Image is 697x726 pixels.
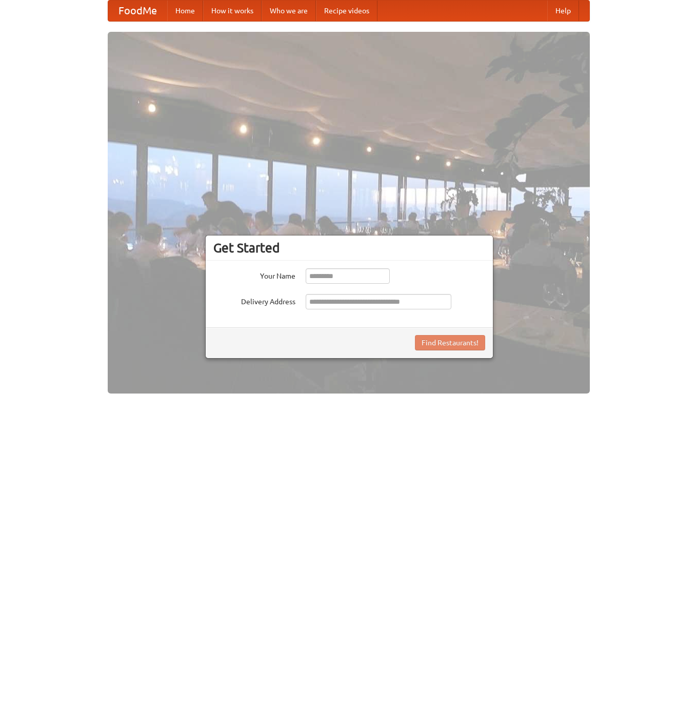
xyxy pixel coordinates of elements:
[316,1,377,21] a: Recipe videos
[262,1,316,21] a: Who we are
[213,294,295,307] label: Delivery Address
[415,335,485,350] button: Find Restaurants!
[167,1,203,21] a: Home
[213,240,485,256] h3: Get Started
[108,1,167,21] a: FoodMe
[203,1,262,21] a: How it works
[547,1,579,21] a: Help
[213,268,295,281] label: Your Name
